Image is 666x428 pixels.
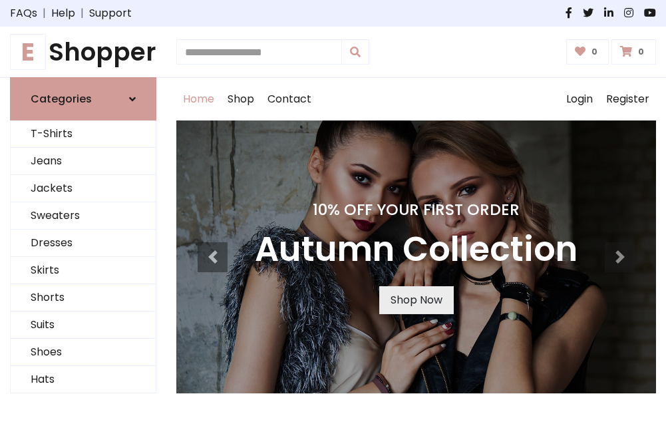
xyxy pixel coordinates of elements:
a: Sweaters [11,202,156,230]
a: 0 [611,39,656,65]
h6: Categories [31,93,92,105]
a: Support [89,5,132,21]
a: Shop Now [379,286,454,314]
span: | [75,5,89,21]
h3: Autumn Collection [255,230,578,270]
a: T-Shirts [11,120,156,148]
a: Shop [221,78,261,120]
a: Shoes [11,339,156,366]
a: Home [176,78,221,120]
span: | [37,5,51,21]
a: Login [560,78,599,120]
h1: Shopper [10,37,156,67]
a: Dresses [11,230,156,257]
a: Contact [261,78,318,120]
a: Suits [11,312,156,339]
a: Jackets [11,175,156,202]
a: Jeans [11,148,156,175]
a: Help [51,5,75,21]
a: 0 [566,39,609,65]
a: Skirts [11,257,156,284]
a: Hats [11,366,156,393]
span: 0 [588,46,601,58]
a: Shorts [11,284,156,312]
span: E [10,34,46,70]
a: Register [599,78,656,120]
span: 0 [635,46,647,58]
h4: 10% Off Your First Order [255,200,578,219]
a: EShopper [10,37,156,67]
a: FAQs [10,5,37,21]
a: Categories [10,77,156,120]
